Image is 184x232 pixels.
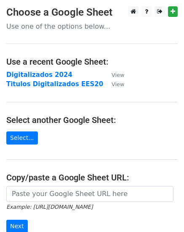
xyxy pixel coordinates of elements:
[6,131,38,145] a: Select...
[6,172,178,183] h4: Copy/paste a Google Sheet URL:
[6,115,178,125] h4: Select another Google Sheet:
[6,71,72,79] a: Digitalizados 2024
[6,186,173,202] input: Paste your Google Sheet URL here
[6,6,178,19] h3: Choose a Google Sheet
[6,57,178,67] h4: Use a recent Google Sheet:
[6,204,93,210] small: Example: [URL][DOMAIN_NAME]
[103,71,124,79] a: View
[112,81,124,87] small: View
[6,22,178,31] p: Use one of the options below...
[103,80,124,88] a: View
[112,72,124,78] small: View
[6,80,103,88] a: Titulos Digitalizados EES20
